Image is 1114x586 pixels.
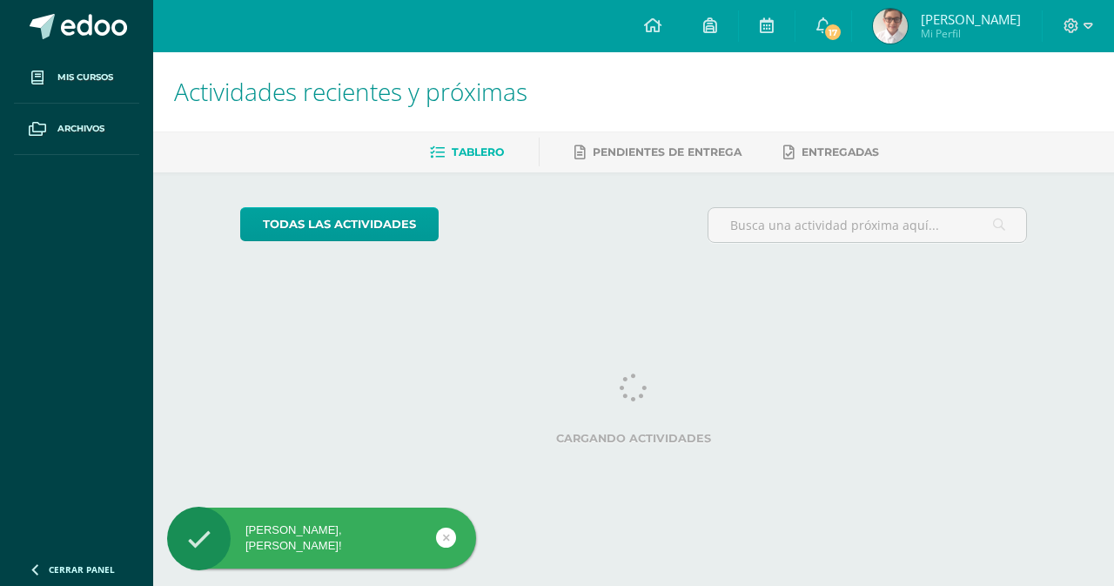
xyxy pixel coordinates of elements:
img: b927c78c236c3cd35e9249daa4a1ec18.png [873,9,908,44]
div: [PERSON_NAME], [PERSON_NAME]! [167,522,476,554]
a: Archivos [14,104,139,155]
span: Cerrar panel [49,563,115,576]
span: 17 [823,23,842,42]
span: Mis cursos [57,71,113,84]
a: todas las Actividades [240,207,439,241]
span: Tablero [452,145,504,158]
span: Archivos [57,122,104,136]
label: Cargando actividades [240,432,1028,445]
a: Mis cursos [14,52,139,104]
input: Busca una actividad próxima aquí... [708,208,1027,242]
a: Entregadas [783,138,879,166]
span: [PERSON_NAME] [921,10,1021,28]
span: Entregadas [802,145,879,158]
span: Pendientes de entrega [593,145,742,158]
a: Tablero [430,138,504,166]
span: Mi Perfil [921,26,1021,41]
span: Actividades recientes y próximas [174,75,527,108]
a: Pendientes de entrega [574,138,742,166]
